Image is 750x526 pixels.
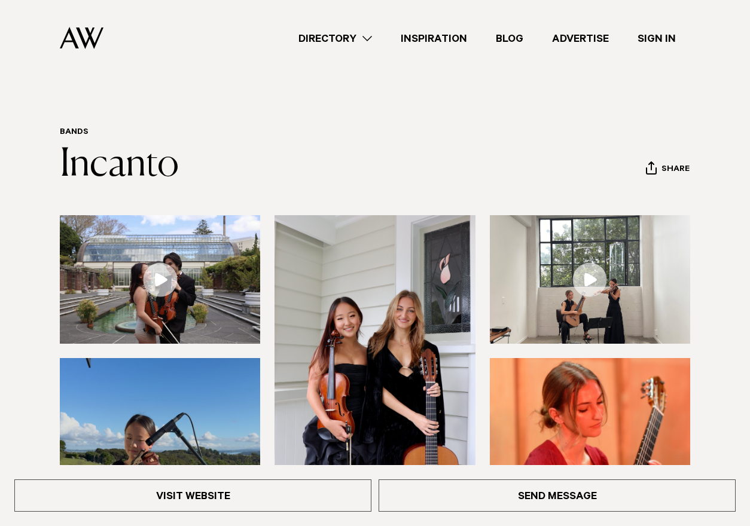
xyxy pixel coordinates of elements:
img: Auckland Weddings Logo [60,27,103,49]
a: Blog [481,30,538,47]
a: Incanto [60,146,179,184]
a: Directory [284,30,386,47]
a: Send Message [379,479,736,512]
a: Bands [60,128,89,137]
a: Inspiration [386,30,481,47]
span: Share [661,164,690,176]
a: Advertise [538,30,623,47]
a: Sign In [623,30,690,47]
button: Share [645,161,690,179]
a: Visit Website [14,479,371,512]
